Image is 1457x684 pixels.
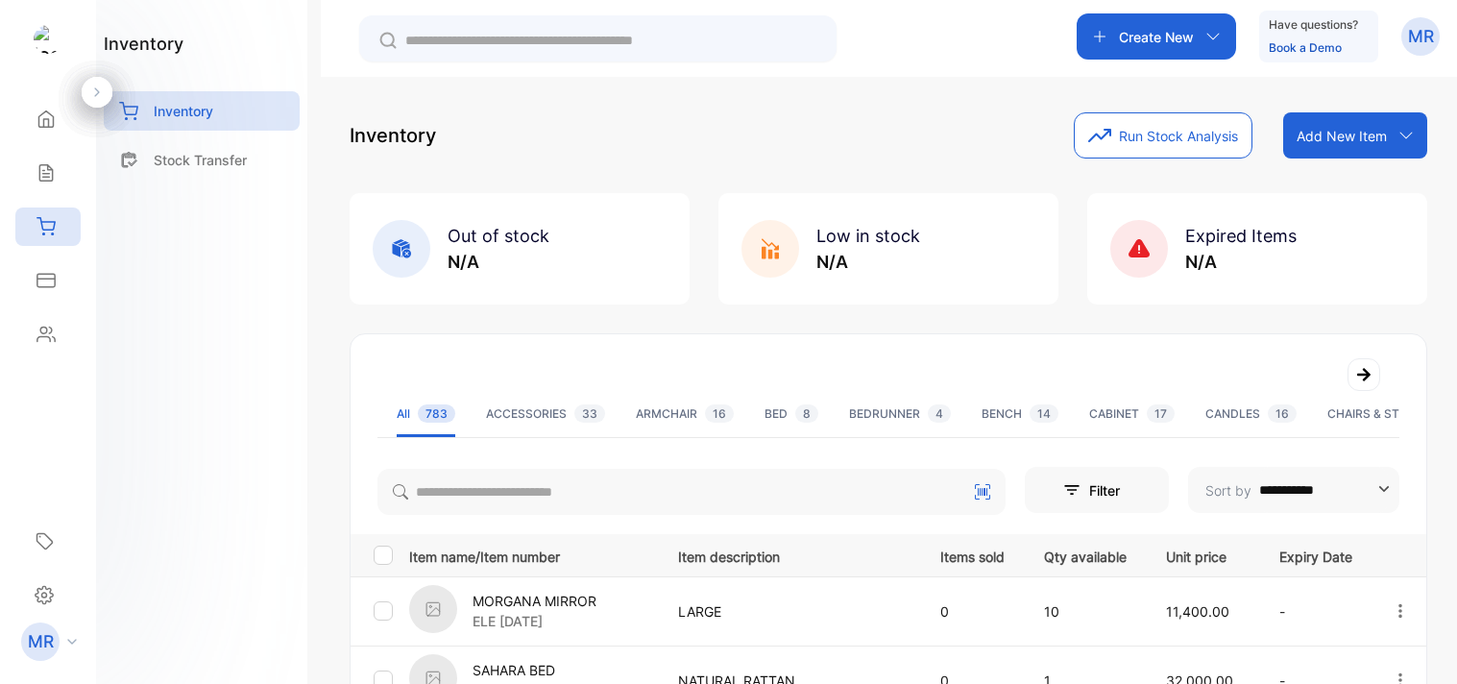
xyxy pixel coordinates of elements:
[1376,603,1457,684] iframe: LiveChat chat widget
[940,543,1005,567] p: Items sold
[1269,15,1358,35] p: Have questions?
[473,611,596,631] p: ELE [DATE]
[34,25,62,54] img: logo
[678,543,901,567] p: Item description
[1188,467,1399,513] button: Sort by
[1119,27,1194,47] p: Create New
[1166,543,1240,567] p: Unit price
[816,249,920,275] p: N/A
[409,543,654,567] p: Item name/Item number
[397,405,455,423] div: All
[849,405,951,423] div: BEDRUNNER
[765,405,818,423] div: BED
[154,150,247,170] p: Stock Transfer
[1044,601,1127,622] p: 10
[1074,112,1252,159] button: Run Stock Analysis
[350,121,436,150] p: Inventory
[940,601,1005,622] p: 0
[1268,404,1297,423] span: 16
[418,404,455,423] span: 783
[1205,405,1297,423] div: CANDLES
[1279,543,1352,567] p: Expiry Date
[104,140,300,180] a: Stock Transfer
[636,405,734,423] div: ARMCHAIR
[1279,601,1352,622] p: -
[1166,603,1229,620] span: 11,400.00
[1185,226,1297,246] span: Expired Items
[1408,24,1434,49] p: MR
[705,404,734,423] span: 16
[473,591,596,611] p: MORGANA MIRROR
[409,585,457,633] img: item
[928,404,951,423] span: 4
[1269,40,1342,55] a: Book a Demo
[574,404,605,423] span: 33
[1030,404,1058,423] span: 14
[795,404,818,423] span: 8
[1401,13,1440,60] button: MR
[1089,405,1175,423] div: CABINET
[1147,404,1175,423] span: 17
[104,31,183,57] h1: inventory
[28,629,54,654] p: MR
[1205,480,1251,501] p: Sort by
[1077,13,1236,60] button: Create New
[473,660,555,680] p: SAHARA BED
[1185,249,1297,275] p: N/A
[982,405,1058,423] div: BENCH
[448,249,549,275] p: N/A
[816,226,920,246] span: Low in stock
[1044,543,1127,567] p: Qty available
[448,226,549,246] span: Out of stock
[154,101,213,121] p: Inventory
[678,601,901,622] p: LARGE
[104,91,300,131] a: Inventory
[486,405,605,423] div: ACCESSORIES
[1297,126,1387,146] p: Add New Item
